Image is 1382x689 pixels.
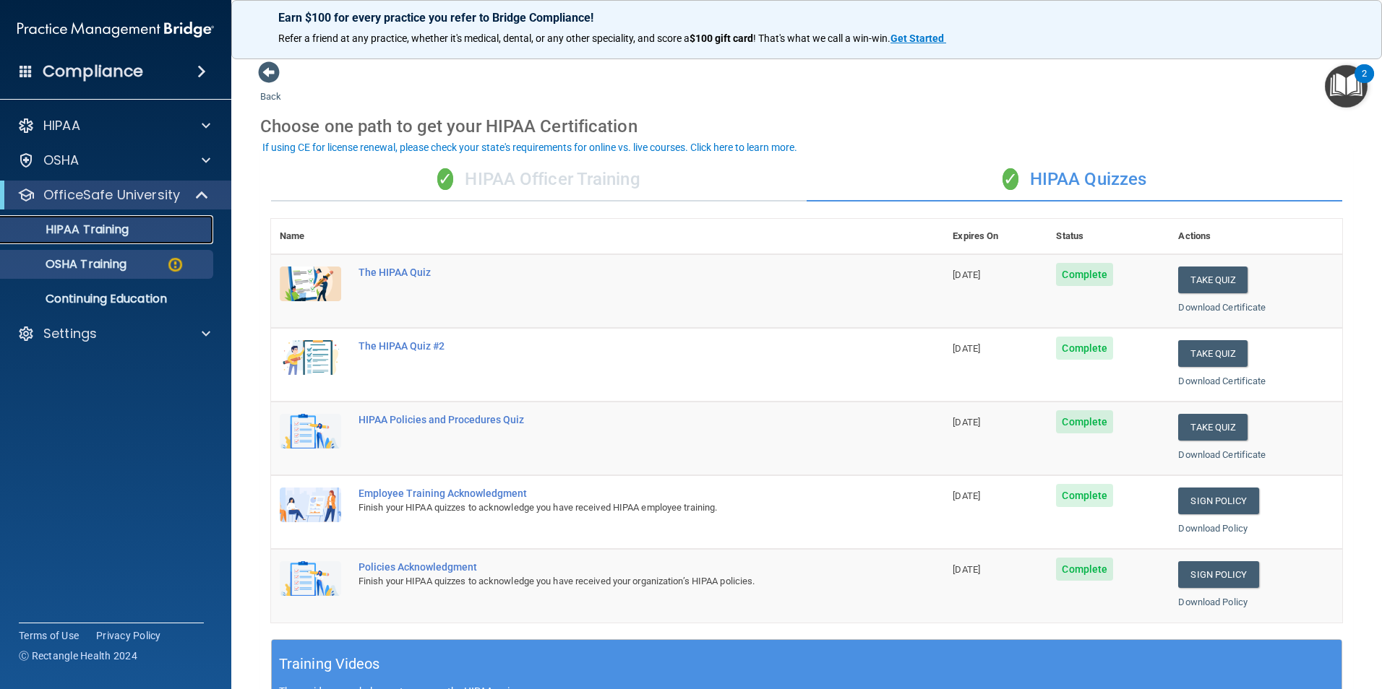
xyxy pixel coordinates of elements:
th: Expires On [944,219,1047,254]
div: HIPAA Officer Training [271,158,807,201]
h4: Compliance [43,61,143,82]
div: Finish your HIPAA quizzes to acknowledge you have received HIPAA employee training. [359,499,872,516]
a: Download Certificate [1178,376,1266,386]
strong: $100 gift card [690,32,753,44]
span: [DATE] [953,490,980,501]
div: Policies Acknowledgment [359,561,872,573]
a: Download Policy [1178,523,1248,534]
a: Download Certificate [1178,449,1266,460]
span: Ⓒ Rectangle Health 2024 [19,649,137,663]
h5: Training Videos [279,651,380,677]
div: HIPAA Policies and Procedures Quiz [359,414,872,425]
button: Take Quiz [1178,266,1248,293]
span: [DATE] [953,564,980,575]
p: OfficeSafe University [43,186,180,204]
button: Open Resource Center, 2 new notifications [1325,65,1368,108]
p: Continuing Education [9,292,207,306]
a: Terms of Use [19,628,79,643]
th: Name [271,219,350,254]
a: Download Policy [1178,597,1248,607]
a: Sign Policy [1178,487,1258,514]
a: Sign Policy [1178,561,1258,588]
button: If using CE for license renewal, please check your state's requirements for online vs. live cours... [260,140,799,155]
div: Choose one path to get your HIPAA Certification [260,105,1353,147]
span: [DATE] [953,269,980,280]
span: Complete [1056,484,1113,507]
a: Get Started [890,32,946,44]
a: Privacy Policy [96,628,161,643]
img: warning-circle.0cc9ac19.png [166,256,184,274]
span: ✓ [437,168,453,190]
div: Finish your HIPAA quizzes to acknowledge you have received your organization’s HIPAA policies. [359,573,872,590]
img: PMB logo [17,15,214,44]
div: HIPAA Quizzes [807,158,1342,201]
span: ✓ [1003,168,1018,190]
button: Take Quiz [1178,340,1248,367]
p: OSHA [43,152,80,169]
div: If using CE for license renewal, please check your state's requirements for online vs. live cours... [262,142,797,152]
span: Complete [1056,337,1113,360]
p: HIPAA [43,117,80,134]
div: The HIPAA Quiz [359,266,872,278]
span: [DATE] [953,343,980,354]
span: Complete [1056,558,1113,581]
span: Refer a friend at any practice, whether it's medical, dental, or any other speciality, and score a [278,32,690,44]
div: Employee Training Acknowledgment [359,487,872,499]
p: Earn $100 for every practice you refer to Bridge Compliance! [278,11,1335,25]
div: The HIPAA Quiz #2 [359,340,872,352]
span: [DATE] [953,417,980,428]
th: Status [1047,219,1169,254]
th: Actions [1169,219,1342,254]
p: HIPAA Training [9,222,129,237]
a: OfficeSafe University [17,186,210,204]
a: OSHA [17,152,210,169]
a: Download Certificate [1178,302,1266,313]
a: Back [260,74,281,102]
a: Settings [17,325,210,342]
span: ! That's what we call a win-win. [753,32,890,44]
strong: Get Started [890,32,944,44]
button: Take Quiz [1178,414,1248,441]
span: Complete [1056,263,1113,286]
a: HIPAA [17,117,210,134]
p: Settings [43,325,97,342]
div: 2 [1362,74,1367,92]
p: OSHA Training [9,257,126,272]
span: Complete [1056,410,1113,433]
